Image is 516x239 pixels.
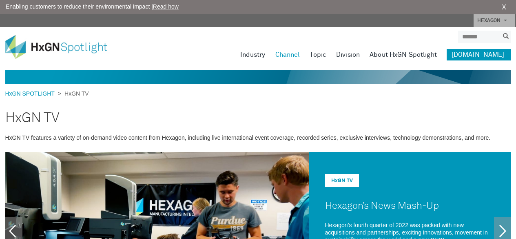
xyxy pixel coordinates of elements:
[61,90,89,97] span: HxGN TV
[370,49,437,60] a: About HxGN Spotlight
[447,49,511,60] a: [DOMAIN_NAME]
[5,35,120,59] img: HxGN Spotlight
[325,201,439,211] a: Hexagon’s News Mash-Up
[5,104,511,132] h2: HxGN TV
[6,2,179,11] span: Enabling customers to reduce their environmental impact |
[310,49,326,60] a: Topic
[153,3,179,10] a: Read how
[336,49,360,60] a: Division
[5,89,89,98] div: >
[5,134,511,141] p: HxGN TV features a variety of on-demand video content from Hexagon, including live international ...
[240,49,266,60] a: Industry
[502,2,506,12] a: X
[5,90,58,97] a: HxGN SPOTLIGHT
[275,49,300,60] a: Channel
[474,14,515,27] a: HEXAGON
[331,178,353,183] a: HxGN TV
